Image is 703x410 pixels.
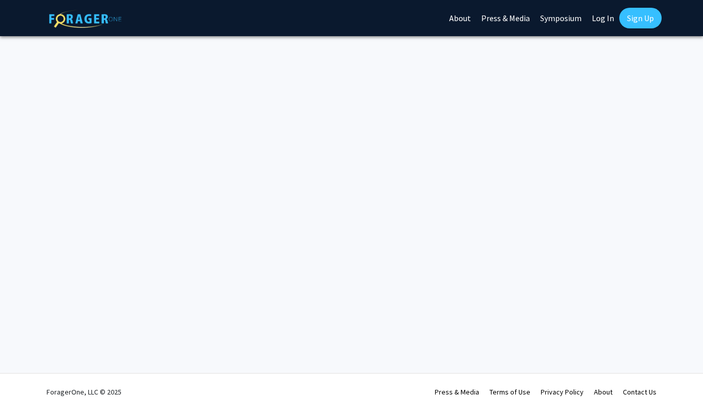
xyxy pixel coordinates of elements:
[623,387,656,397] a: Contact Us
[47,374,121,410] div: ForagerOne, LLC © 2025
[435,387,479,397] a: Press & Media
[49,10,121,28] img: ForagerOne Logo
[619,8,662,28] a: Sign Up
[541,387,584,397] a: Privacy Policy
[594,387,613,397] a: About
[490,387,530,397] a: Terms of Use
